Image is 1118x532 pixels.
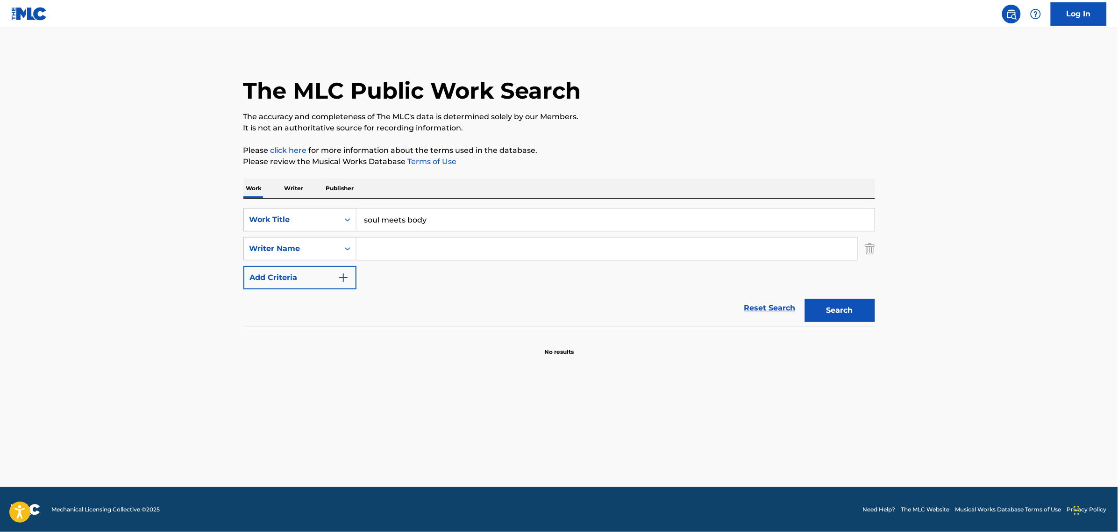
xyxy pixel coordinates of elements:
[1006,8,1017,20] img: search
[243,122,875,134] p: It is not an authoritative source for recording information.
[338,272,349,283] img: 9d2ae6d4665cec9f34b9.svg
[863,505,896,514] a: Need Help?
[1074,496,1080,525] div: Drag
[282,179,306,198] p: Writer
[1067,505,1107,514] a: Privacy Policy
[243,77,581,105] h1: The MLC Public Work Search
[249,243,334,254] div: Writer Name
[243,179,265,198] p: Work
[1071,487,1118,532] iframe: Chat Widget
[1026,5,1045,23] div: Help
[243,266,356,289] button: Add Criteria
[51,505,160,514] span: Mechanical Licensing Collective © 2025
[11,504,40,515] img: logo
[243,145,875,156] p: Please for more information about the terms used in the database.
[1051,2,1107,26] a: Log In
[243,208,875,327] form: Search Form
[271,146,307,155] a: click here
[249,214,334,225] div: Work Title
[901,505,950,514] a: The MLC Website
[323,179,357,198] p: Publisher
[1002,5,1021,23] a: Public Search
[544,337,574,356] p: No results
[243,156,875,167] p: Please review the Musical Works Database
[11,7,47,21] img: MLC Logo
[955,505,1061,514] a: Musical Works Database Terms of Use
[406,157,457,166] a: Terms of Use
[740,298,800,318] a: Reset Search
[805,299,875,322] button: Search
[243,111,875,122] p: The accuracy and completeness of The MLC's data is determined solely by our Members.
[865,237,875,260] img: Delete Criterion
[1030,8,1041,20] img: help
